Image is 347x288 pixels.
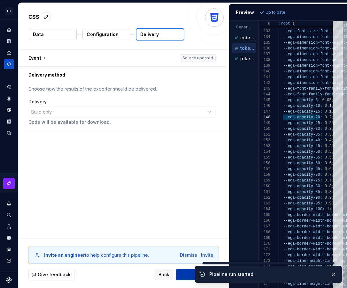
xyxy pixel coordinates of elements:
div: 148 [259,114,270,120]
button: Back [154,269,173,280]
div: 143 [259,86,270,92]
label: Delivery [28,99,47,105]
div: 158 [259,172,270,178]
div: Pipeline run started. [209,271,326,277]
b: Invite an engineer [44,252,85,258]
div: 167 [259,224,270,229]
div: 163 [259,201,270,206]
button: Dismiss [180,252,197,258]
span: --ega-opacity-40: [283,138,322,143]
button: Contact support [4,244,14,255]
div: 156 [259,160,270,166]
span: ; [329,207,331,211]
button: index.css [232,34,256,41]
span: :root [279,21,290,26]
span: 0.15 [325,109,334,114]
div: 146 [259,103,270,109]
a: Home [4,25,14,35]
div: 137 [259,51,270,57]
span: 0.7 [325,173,332,177]
div: 159 [259,178,270,183]
p: Code will be available for download. [28,119,216,125]
span: --ega-opacity-85: [283,190,322,194]
div: 135 [259,40,270,46]
div: 169 [259,235,270,241]
button: Data [29,29,77,40]
span: 0.3 [325,127,332,131]
p: Generated files [236,25,252,30]
span: Back [158,271,169,278]
p: Configuration [87,31,119,38]
div: Design tokens [4,82,14,92]
div: to help configure this pipeline. [44,252,149,258]
span: --ega-opacity-45: [283,144,322,148]
span: 0.6 [325,161,332,166]
a: Settings [4,233,14,243]
span: 6 [259,21,270,27]
a: Data sources [4,128,14,138]
div: 162 [259,195,270,201]
a: Storybook stories [4,116,14,127]
span: --ega-opacity-10: [283,104,322,108]
div: Documentation [4,36,14,46]
button: Notifications [4,198,14,209]
span: --ega-opacity-75: [283,178,322,183]
p: Data [33,31,44,38]
div: 150 [259,126,270,132]
div: 136 [259,46,270,51]
p: Up to date [266,10,285,15]
span: 0.55 [325,155,334,160]
span: --ega-opacity-25: [283,121,322,125]
span: --ega-opacity-50: [283,150,322,154]
span: --ega-opacity-100: [283,207,325,211]
div: 152 [259,137,270,143]
div: 165 [259,212,270,218]
div: 147 [259,109,270,114]
a: Code automation [4,59,14,69]
span: --ega-opacity-15: [283,109,322,114]
div: Assets [4,105,14,115]
div: 139 [259,63,270,69]
div: 166 [259,218,270,224]
div: 144 [259,92,270,97]
p: CSS [28,13,39,21]
span: 0.75 [325,178,334,183]
a: Invite team [4,221,14,232]
div: 168 [259,229,270,235]
p: Delivery [140,31,159,38]
p: tokens.css [240,46,256,51]
div: ED [5,7,13,15]
div: 133 [259,28,270,34]
span: 0.5 [325,150,332,154]
span: --ega-opacity-65: [283,167,322,171]
span: 0.45 [325,144,334,148]
span: 0.05 [322,98,332,102]
button: Search ⌘K [4,210,14,220]
span: 0.2 [325,115,332,120]
div: Invite [201,252,213,258]
span: 0.65 [325,167,334,171]
span: --ega-opacity-5: [283,98,320,102]
div: 172 [259,252,270,258]
div: 142 [259,80,270,86]
span: 0.4 [325,138,332,143]
div: 141 [259,74,270,80]
div: 134 [259,34,270,40]
span: { [292,21,295,26]
svg: Supernova Logo [6,277,12,283]
p: tokens.dark.css [240,56,256,61]
a: Analytics [4,48,14,58]
span: 0.1 [325,104,332,108]
span: --ega-opacity-90: [283,196,322,200]
div: 149 [259,120,270,126]
div: Components [4,93,14,104]
div: 170 [259,241,270,247]
div: 145 [259,97,270,103]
